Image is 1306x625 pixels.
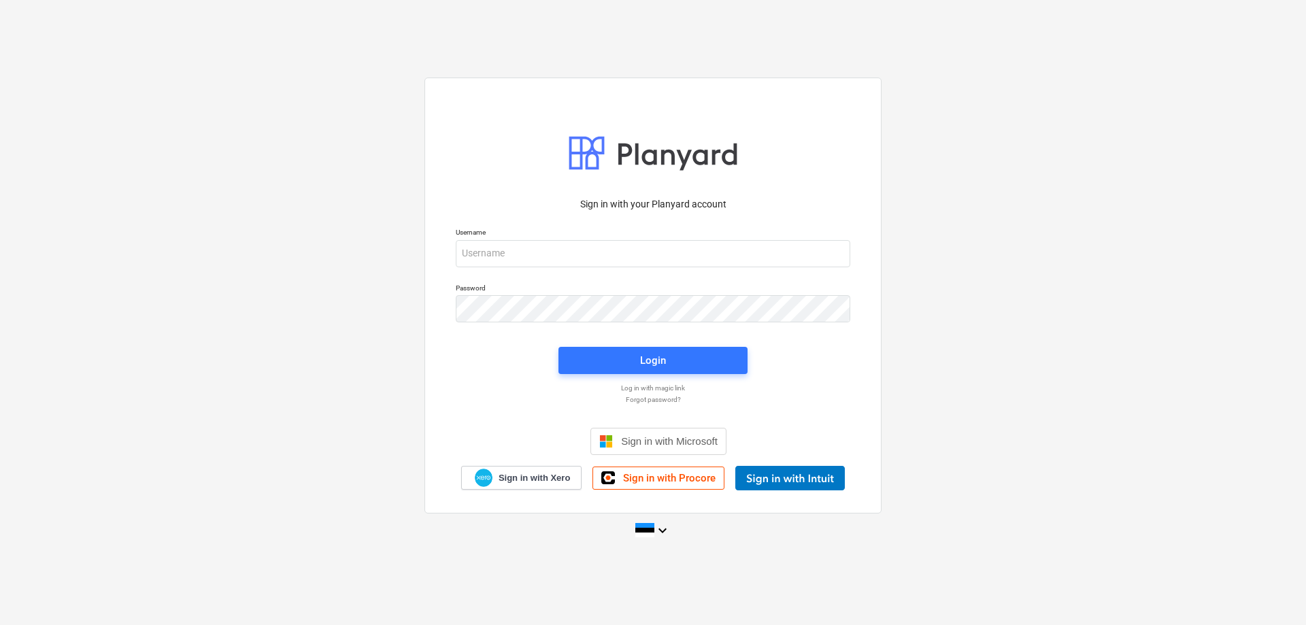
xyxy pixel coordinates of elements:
span: Sign in with Procore [623,472,716,484]
a: Sign in with Xero [461,466,582,490]
span: Sign in with Microsoft [621,435,718,447]
a: Log in with magic link [449,384,857,392]
p: Username [456,228,850,239]
img: Xero logo [475,469,492,487]
input: Username [456,240,850,267]
a: Sign in with Procore [592,467,724,490]
img: Microsoft logo [599,435,613,448]
p: Password [456,284,850,295]
button: Login [558,347,748,374]
div: Login [640,352,666,369]
span: Sign in with Xero [499,472,570,484]
i: keyboard_arrow_down [654,522,671,539]
a: Forgot password? [449,395,857,404]
p: Sign in with your Planyard account [456,197,850,212]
